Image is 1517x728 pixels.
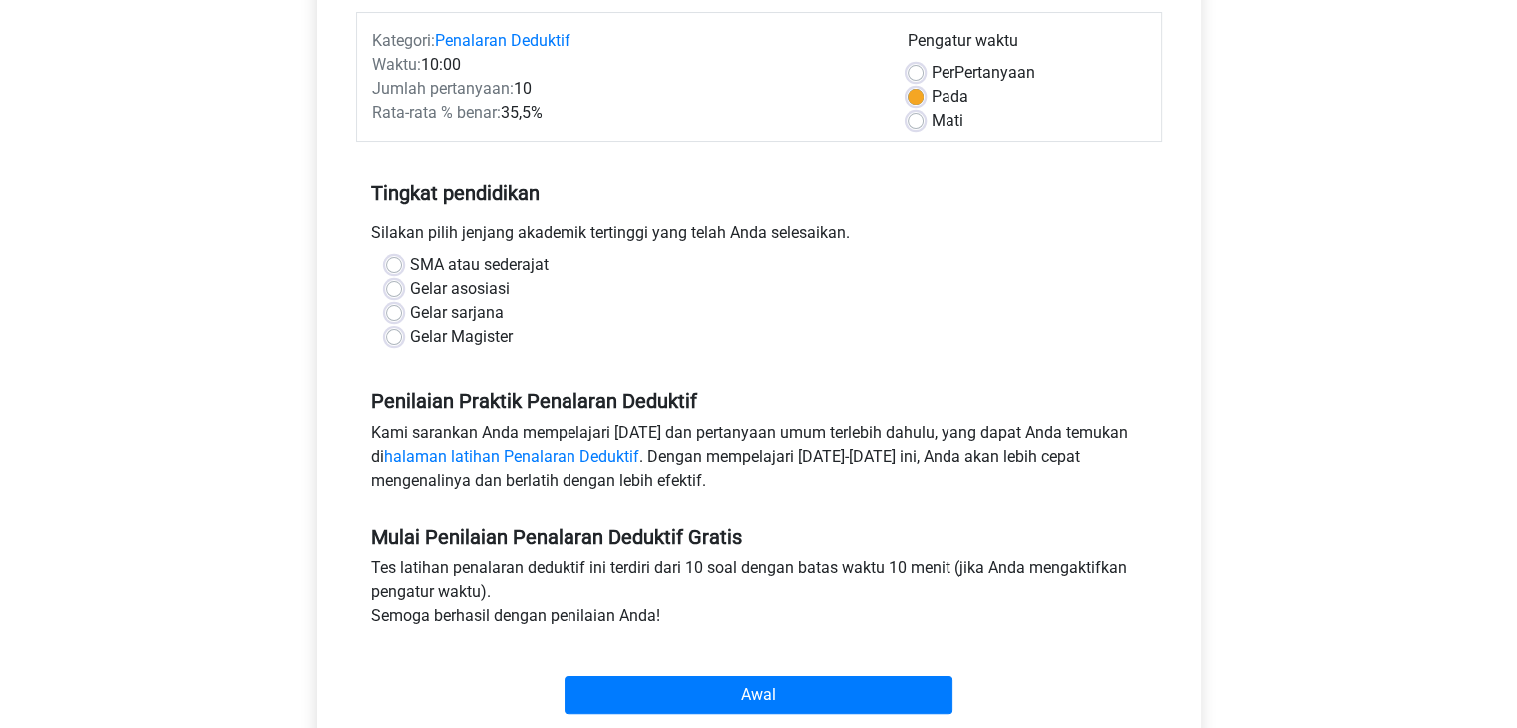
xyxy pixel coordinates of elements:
a: Penalaran Deduktif [435,31,570,50]
font: Rata-rata % benar: [372,103,501,122]
font: Tes latihan penalaran deduktif ini terdiri dari 10 soal dengan batas waktu 10 menit (jika Anda me... [371,558,1127,601]
font: Kategori: [372,31,435,50]
font: Silakan pilih jenjang akademik tertinggi yang telah Anda selesaikan. [371,223,850,242]
font: Gelar asosiasi [410,279,510,298]
font: Tingkat pendidikan [371,182,540,205]
font: Jumlah pertanyaan: [372,79,514,98]
font: 10:00 [421,55,461,74]
font: Semoga berhasil dengan penilaian Anda! [371,606,660,625]
a: halaman latihan Penalaran Deduktif [384,447,639,466]
font: Mati [932,111,963,130]
font: Gelar sarjana [410,303,504,322]
font: . Dengan mempelajari [DATE]-[DATE] ini, Anda akan lebih cepat mengenalinya dan berlatih dengan le... [371,447,1080,490]
font: Pertanyaan [954,63,1035,82]
font: 10 [514,79,532,98]
font: SMA atau sederajat [410,255,549,274]
font: 35,5% [501,103,543,122]
font: Waktu: [372,55,421,74]
input: Awal [565,676,952,714]
font: Pada [932,87,968,106]
font: Mulai Penilaian Penalaran Deduktif Gratis [371,525,742,548]
font: Gelar Magister [410,327,513,346]
font: Penilaian Praktik Penalaran Deduktif [371,389,697,413]
font: Kami sarankan Anda mempelajari [DATE] dan pertanyaan umum terlebih dahulu, yang dapat Anda temuka... [371,423,1128,466]
font: Per [932,63,954,82]
font: Pengatur waktu [908,31,1018,50]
